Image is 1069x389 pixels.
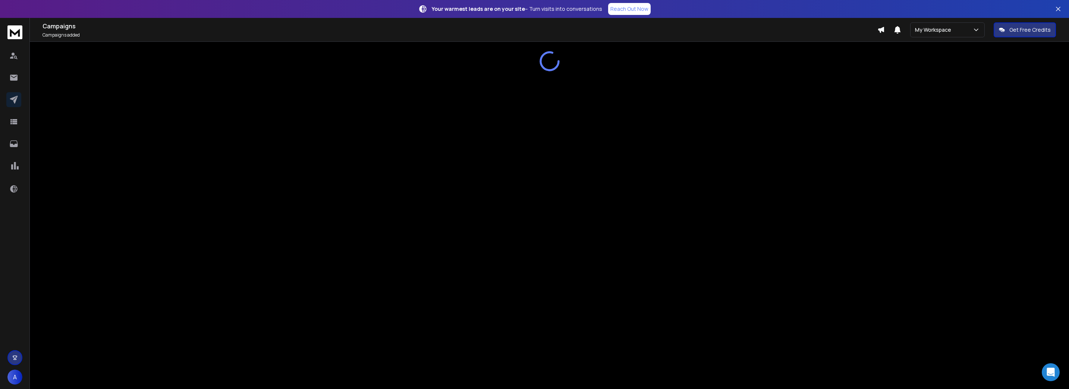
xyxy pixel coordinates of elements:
button: A [7,370,22,385]
strong: Your warmest leads are on your site [432,5,525,12]
p: Reach Out Now [610,5,648,13]
button: Get Free Credits [994,22,1056,37]
img: logo [7,25,22,39]
p: My Workspace [915,26,954,34]
h1: Campaigns [43,22,877,31]
a: Reach Out Now [608,3,651,15]
p: Campaigns added [43,32,877,38]
p: – Turn visits into conversations [432,5,602,13]
p: Get Free Credits [1009,26,1051,34]
div: Open Intercom Messenger [1042,363,1060,381]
